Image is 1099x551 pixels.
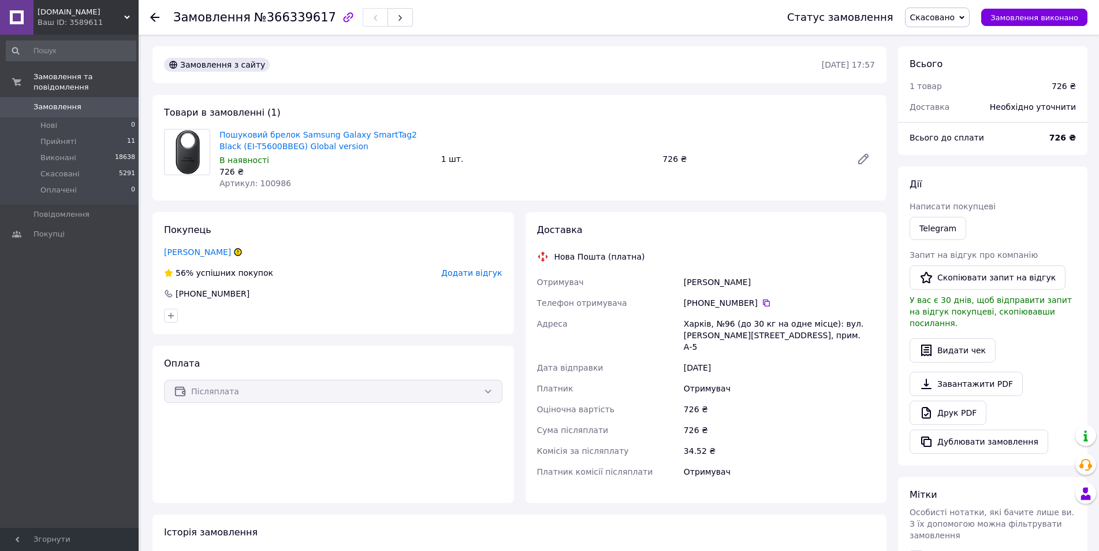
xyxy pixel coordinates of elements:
[910,13,955,22] span: Скасовано
[119,169,135,179] span: 5291
[537,446,629,456] span: Комісія за післяплату
[990,13,1078,22] span: Замовлення виконано
[681,399,877,420] div: 726 ₴
[537,319,568,328] span: Адреса
[910,250,1038,260] span: Запит на відгук про компанію
[537,298,627,308] span: Телефон отримувача
[127,136,135,147] span: 11
[131,120,135,131] span: 0
[40,136,76,147] span: Прийняті
[981,9,1087,26] button: Замовлення виконано
[164,247,231,257] a: [PERSON_NAME]
[164,527,258,538] span: Історія замовлення
[1052,80,1076,92] div: 726 ₴
[40,185,77,195] span: Оплачені
[910,508,1074,540] span: Особисті нотатки, які бачите лише ви. З їх допомогою можна фільтрувати замовлення
[852,147,875,171] a: Редагувати
[219,130,417,151] a: Пошуковий брелок Samsung Galaxy SmartTag2 Black (EI-T5600BBEG) Global version
[681,441,877,461] div: 34.52 ₴
[537,278,584,287] span: Отримувач
[219,179,291,188] span: Артикул: 100986
[38,17,139,28] div: Ваш ID: 3589611
[681,420,877,441] div: 726 ₴
[910,295,1072,328] span: У вас є 30 днів, щоб відправити запит на відгук покупцеві, скопіювавши посилання.
[173,10,251,24] span: Замовлення
[910,58,942,69] span: Всього
[537,405,614,414] span: Оціночна вартість
[6,40,136,61] input: Пошук
[537,467,653,476] span: Платник комісії післяплати
[441,268,502,278] span: Додати відгук
[164,224,211,235] span: Покупець
[537,426,609,435] span: Сума післяплати
[537,384,573,393] span: Платник
[552,251,648,262] div: Нова Пошта (платна)
[174,288,251,299] div: [PHONE_NUMBER]
[33,229,65,239] span: Покупці
[40,120,57,131] span: Нові
[164,358,200,369] span: Оплата
[131,185,135,195] span: 0
[150,12,159,23] div: Повернутися назад
[910,401,986,425] a: Друк PDF
[164,107,281,118] span: Товари в замовленні (1)
[219,166,432,177] div: 726 ₴
[219,156,269,165] span: В наявності
[910,430,1048,454] button: Дублювати замовлення
[33,102,81,112] span: Замовлення
[658,151,847,167] div: 726 ₴
[910,265,1066,290] button: Скопіювати запит на відгук
[910,179,922,190] span: Дії
[684,297,875,309] div: [PHONE_NUMBER]
[437,151,658,167] div: 1 шт.
[254,10,336,24] span: №366339617
[822,60,875,69] time: [DATE] 17:57
[164,267,273,279] div: успішних покупок
[681,378,877,399] div: Отримувач
[910,133,984,142] span: Всього до сплати
[537,363,603,372] span: Дата відправки
[910,102,949,112] span: Доставка
[910,338,996,363] button: Видати чек
[910,489,937,500] span: Мітки
[681,461,877,482] div: Отримувач
[983,94,1083,120] div: Необхідно уточнити
[40,153,76,163] span: Виконані
[176,268,193,278] span: 56%
[910,372,1023,396] a: Завантажити PDF
[910,202,996,211] span: Написати покупцеві
[537,224,583,235] span: Доставка
[910,217,966,240] a: Telegram
[164,58,270,72] div: Замовлення з сайту
[33,72,139,93] span: Замовлення та повідомлення
[38,7,124,17] span: all-phone.com.ua
[33,209,90,220] span: Повідомлення
[172,130,203,175] img: Пошуковий брелок Samsung Galaxy SmartTag2 Black (EI-T5600BBEG) Global version
[787,12,893,23] div: Статус замовлення
[910,82,942,91] span: 1 товар
[681,272,877,293] div: [PERSON_NAME]
[1049,133,1076,142] b: 726 ₴
[681,313,877,357] div: Харків, №96 (до 30 кг на одне місце): вул. [PERSON_NAME][STREET_ADDRESS], прим. А-5
[40,169,80,179] span: Скасовані
[115,153,135,163] span: 18638
[681,357,877,378] div: [DATE]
